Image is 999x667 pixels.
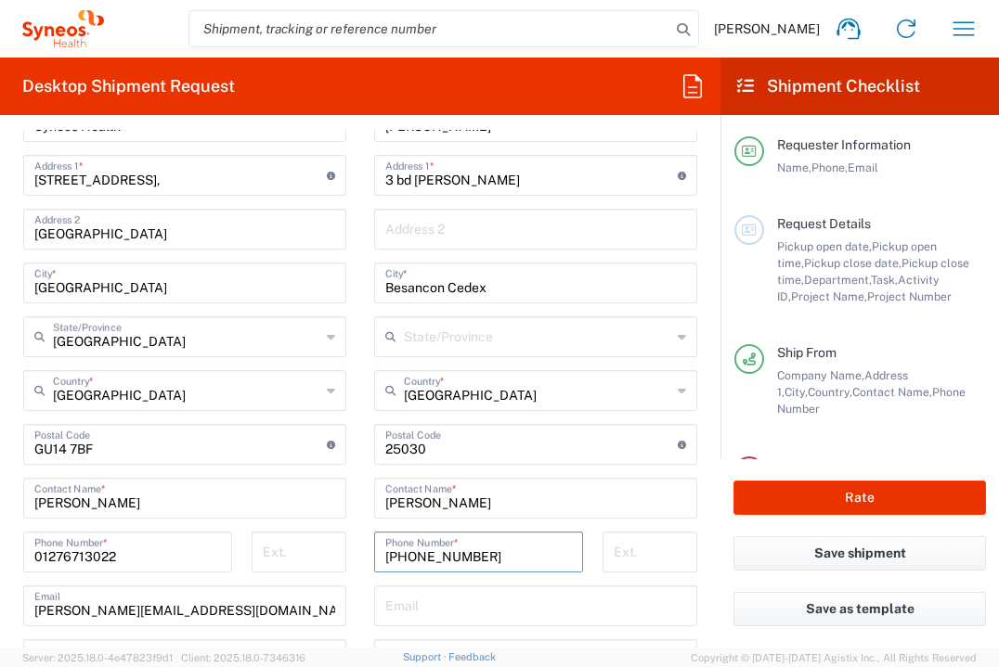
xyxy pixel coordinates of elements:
[22,75,235,97] h2: Desktop Shipment Request
[691,649,977,666] span: Copyright © [DATE]-[DATE] Agistix Inc., All Rights Reserved
[871,273,898,287] span: Task,
[785,385,808,399] span: City,
[777,137,911,152] span: Requester Information
[777,368,864,382] span: Company Name,
[733,592,986,626] button: Save as template
[852,385,932,399] span: Contact Name,
[804,273,871,287] span: Department,
[403,651,449,662] a: Support
[791,289,867,303] span: Project Name,
[189,11,670,46] input: Shipment, tracking or reference number
[867,289,952,303] span: Project Number
[181,652,305,663] span: Client: 2025.18.0-7346316
[737,75,920,97] h2: Shipment Checklist
[733,481,986,515] button: Rate
[22,652,173,663] span: Server: 2025.18.0-4e47823f9d1
[804,256,902,270] span: Pickup close date,
[808,385,852,399] span: Country,
[777,160,811,174] span: Name,
[777,457,820,472] span: Ship To
[777,345,837,360] span: Ship From
[714,20,820,37] span: [PERSON_NAME]
[733,536,986,571] button: Save shipment
[777,239,872,253] span: Pickup open date,
[777,216,871,231] span: Request Details
[448,651,496,662] a: Feedback
[811,160,848,174] span: Phone,
[848,160,878,174] span: Email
